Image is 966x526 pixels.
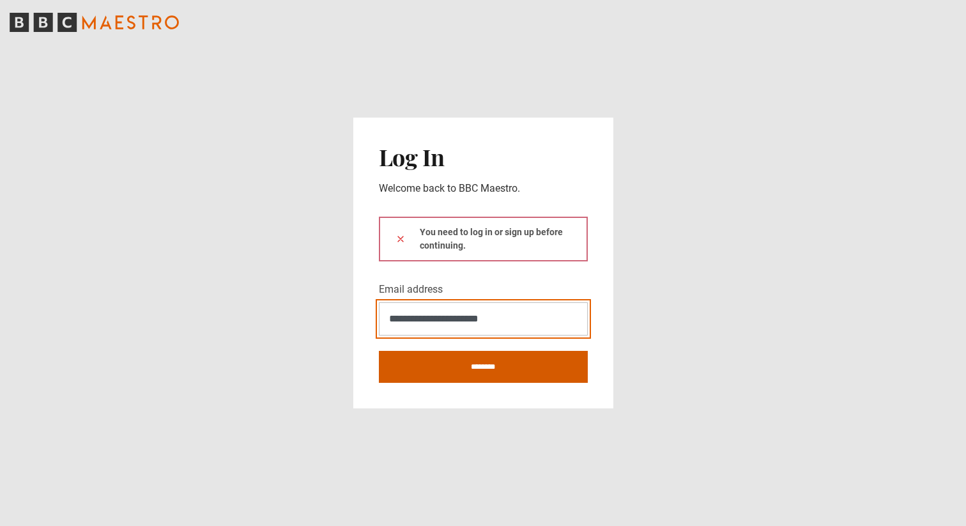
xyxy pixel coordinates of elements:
[379,181,588,196] p: Welcome back to BBC Maestro.
[379,282,443,297] label: Email address
[379,217,588,261] div: You need to log in or sign up before continuing.
[379,143,588,170] h2: Log In
[10,13,179,32] svg: BBC Maestro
